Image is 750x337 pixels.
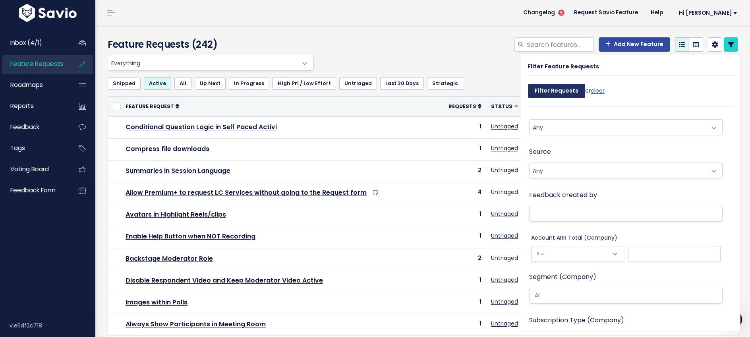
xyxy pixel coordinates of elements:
[435,204,486,226] td: 1
[339,77,377,90] a: Untriaged
[568,7,644,19] a: Request Savio Feature
[491,103,512,110] span: Status
[558,10,564,16] span: 5
[126,254,213,263] a: Backstage Moderator Role
[10,60,63,68] span: Feature Requests
[10,165,49,173] span: Voting Board
[2,118,66,136] a: Feedback
[144,77,171,90] a: Active
[526,37,594,52] input: Search features...
[531,233,617,243] label: Account ARR Total (Company)
[529,271,596,283] label: Segment (Company)
[491,166,518,174] a: Untriaged
[427,77,463,90] a: Strategic
[528,80,605,106] div: or
[10,186,56,194] span: Feedback form
[523,10,555,15] span: Changelog
[435,314,486,336] td: 1
[448,102,481,110] a: Requests
[108,55,298,70] span: Everything
[529,190,597,201] label: Feedback created by
[435,182,486,204] td: 4
[491,144,518,152] a: Untriaged
[2,160,66,178] a: Voting Board
[491,188,518,196] a: Untriaged
[491,298,518,306] a: Untriaged
[126,166,230,175] a: Summaries in Session Language
[491,254,518,262] a: Untriaged
[669,7,744,19] a: Hi [PERSON_NAME]
[2,55,66,73] a: Feature Requests
[17,4,79,22] img: logo-white.9d6f32f41409.svg
[435,292,486,314] td: 1
[435,226,486,248] td: 1
[491,210,518,218] a: Untriaged
[126,320,266,329] a: Always Show Participants in Meeting Room
[10,123,39,131] span: Feedback
[273,77,336,90] a: High Pri / Low Effort
[126,103,174,110] span: Feature Request
[528,62,599,70] strong: Filter Feature Requests
[491,102,518,110] a: Status
[679,10,737,16] span: Hi [PERSON_NAME]
[108,55,314,71] span: Everything
[644,7,669,19] a: Help
[126,210,226,219] a: Avatars in Highlight Reels/clips
[126,102,179,110] a: Feature Request
[529,163,723,178] span: Any
[491,320,518,327] a: Untriaged
[2,76,66,94] a: Roadmaps
[448,103,476,110] span: Requests
[10,39,42,47] span: Inbox (4/1)
[435,116,486,138] td: 1
[2,139,66,157] a: Tags
[10,315,95,336] div: v.e5df2c718
[10,144,25,152] span: Tags
[591,87,605,95] a: clear
[435,248,486,270] td: 2
[126,122,277,132] a: Conditional Question Logic in Self Paced Activi
[126,298,187,307] a: Images within Polls
[10,81,43,89] span: Roadmaps
[108,77,738,90] ul: Filter feature requests
[126,276,323,285] a: Disable Respondent Video and Keep Moderator Video Active
[532,291,571,300] input: All
[435,160,486,182] td: 2
[529,315,624,326] label: Subscription Type (Company)
[126,188,367,197] a: Allow Premium+ to request LC Services without going to the Request form
[10,102,34,110] span: Reports
[126,232,255,241] a: Enable Help Button when NOT Recording
[491,276,518,284] a: Untriaged
[491,122,518,130] a: Untriaged
[2,34,66,52] a: Inbox (4/1)
[491,232,518,240] a: Untriaged
[126,144,209,153] a: Compress file downloads
[2,181,66,199] a: Feedback form
[529,146,551,158] label: Source
[530,120,706,135] span: Any
[380,77,424,90] a: Last 30 Days
[528,84,585,98] input: Filter Requests
[108,77,141,90] a: Shipped
[529,119,723,135] span: Any
[435,138,486,160] td: 1
[195,77,226,90] a: Up Next
[435,270,486,292] td: 1
[599,37,670,52] a: Add New Feature
[530,163,706,178] span: Any
[108,37,310,52] h4: Feature Requests (242)
[2,97,66,115] a: Reports
[229,77,269,90] a: In Progress
[174,77,191,90] a: All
